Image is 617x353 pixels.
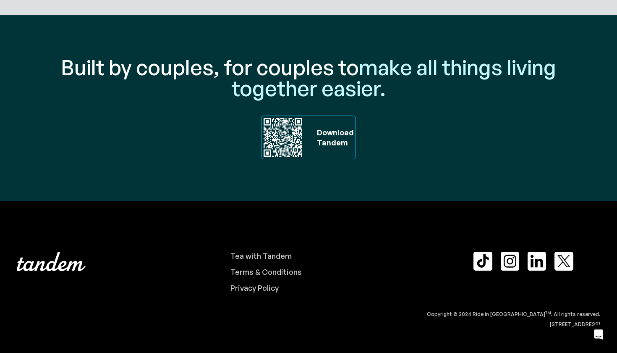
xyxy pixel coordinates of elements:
[230,284,467,293] a: Privacy Policy
[230,268,302,277] div: Terms & Conditions
[17,309,600,329] div: Copyright © 2024 Ride in [GEOGRAPHIC_DATA] . All rights reserved. [STREET_ADDRESS]
[230,284,279,293] div: Privacy Policy
[588,324,609,345] iframe: Intercom live chat
[230,268,467,277] a: Terms & Conditions
[230,252,292,261] div: Tea with Tandem
[232,54,557,101] span: make all things living together easier.
[313,127,354,148] div: Download ‍ Tandem
[545,311,551,315] sup: TM
[230,252,467,261] a: Tea with Tandem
